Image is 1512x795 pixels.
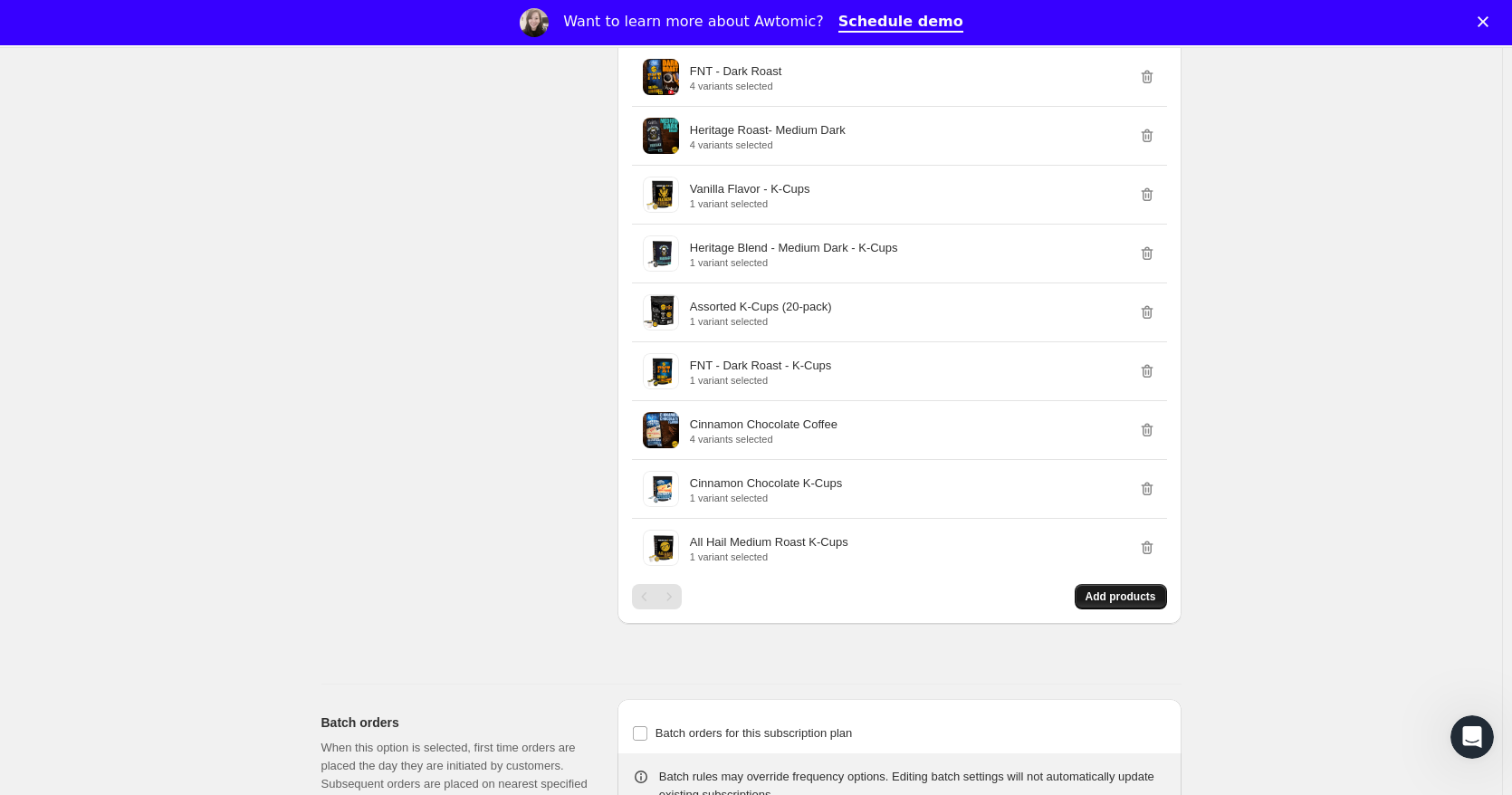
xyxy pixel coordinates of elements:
[643,177,679,213] img: Vanilla Flavor - K-Cups
[690,375,832,386] p: 1 variant selected
[690,121,846,139] p: Heritage Roast- Medium Dark
[690,533,848,551] p: All Hail Medium Roast K-Cups
[690,180,810,198] p: Vanilla Flavor - K-Cups
[690,357,832,375] p: FNT - Dark Roast - K-Cups
[643,118,679,154] img: Heritage Roast- Medium Dark
[690,434,837,445] p: 4 variants selected
[690,474,842,493] p: Cinnamon Chocolate K-Cups
[690,62,782,81] p: FNT - Dark Roast
[321,714,589,732] h2: Batch orders
[838,13,963,33] a: Schedule demo
[645,530,676,566] img: All Hail Medium Roast K-Cups
[1478,16,1496,27] div: Close
[520,8,549,37] img: Profile image for Emily
[1086,589,1156,604] span: Add products
[563,13,823,31] div: Want to learn more about Awtomic?
[690,551,848,562] p: 1 variant selected
[645,471,677,507] img: Cinnamon Chocolate K-Cups
[690,239,898,257] p: Heritage Blend - Medium Dark - K-Cups
[690,257,898,268] p: 1 variant selected
[656,726,853,740] span: Batch orders for this subscription plan
[690,316,832,327] p: 1 variant selected
[690,139,846,150] p: 4 variants selected
[643,412,679,448] img: Cinnamon Chocolate Coffee
[643,59,679,95] img: FNT - Dark Roast
[643,294,679,330] img: Assorted K-Cups (20-pack)
[1075,584,1167,609] button: Add products
[632,584,682,609] nav: Pagination
[645,353,678,389] img: FNT - Dark Roast - K-Cups
[1450,715,1494,759] iframe: Intercom live chat
[645,235,676,272] img: Heritage Blend - Medium Dark - K-Cups
[690,81,782,91] p: 4 variants selected
[690,298,832,316] p: Assorted K-Cups (20-pack)
[690,493,842,503] p: 1 variant selected
[690,198,810,209] p: 1 variant selected
[690,416,837,434] p: Cinnamon Chocolate Coffee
